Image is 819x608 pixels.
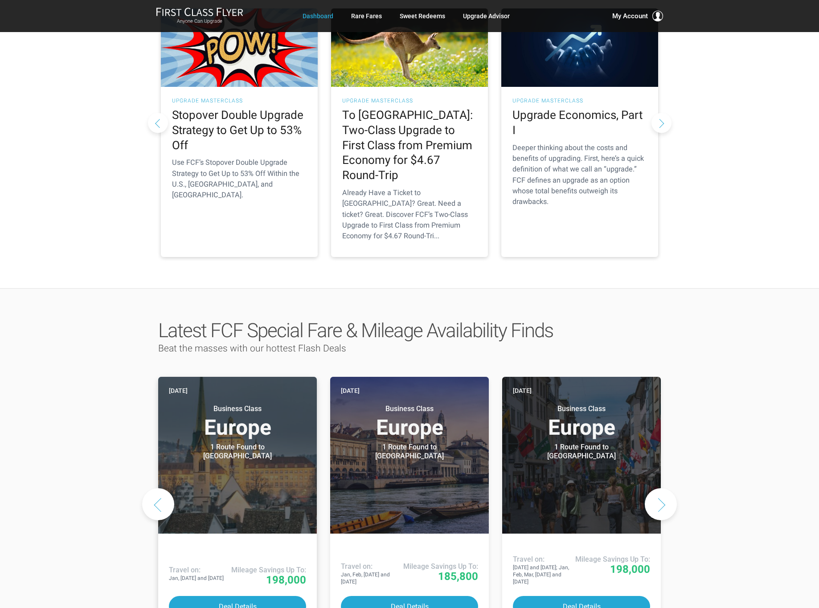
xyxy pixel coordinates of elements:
[182,404,293,413] small: Business Class
[156,7,243,16] img: First Class Flyer
[158,343,346,354] span: Beat the masses with our hottest Flash Deals
[172,108,307,153] h2: Stopover Double Upgrade Strategy to Get Up to 53% Off
[341,386,360,396] time: [DATE]
[512,98,647,103] h3: UPGRADE MASTERCLASS
[158,319,553,342] span: Latest FCF Special Fare & Mileage Availability Finds
[169,404,306,438] h3: Europe
[612,11,648,21] span: My Account
[341,404,478,438] h3: Europe
[513,386,532,396] time: [DATE]
[354,443,465,461] div: 1 Route Found to [GEOGRAPHIC_DATA]
[651,113,672,133] button: Next slide
[400,8,445,24] a: Sweet Redeems
[172,157,307,200] p: Use FCF’s Stopover Double Upgrade Strategy to Get Up to 53% Off Within the U.S., [GEOGRAPHIC_DATA...
[526,443,637,461] div: 1 Route Found to [GEOGRAPHIC_DATA]
[354,404,465,413] small: Business Class
[526,404,637,413] small: Business Class
[501,8,658,257] a: UPGRADE MASTERCLASS Upgrade Economics, Part I Deeper thinking about the costs and benefits of upg...
[612,11,663,21] button: My Account
[512,143,647,208] p: Deeper thinking about the costs and benefits of upgrading. First, here’s a quick definition of wh...
[148,113,168,133] button: Previous slide
[351,8,382,24] a: Rare Fares
[161,8,318,257] a: UPGRADE MASTERCLASS Stopover Double Upgrade Strategy to Get Up to 53% Off Use FCF’s Stopover Doub...
[156,7,243,25] a: First Class FlyerAnyone Can Upgrade
[513,404,650,438] h3: Europe
[142,488,174,520] button: Previous slide
[342,108,477,183] h2: To [GEOGRAPHIC_DATA]: Two-Class Upgrade to First Class from Premium Economy for $4.67 Round-Trip
[182,443,293,461] div: 1 Route Found to [GEOGRAPHIC_DATA]
[342,188,477,241] p: Already Have a Ticket to [GEOGRAPHIC_DATA]? Great. Need a ticket? Great. Discover FCF’s Two-Class...
[512,108,647,138] h2: Upgrade Economics, Part I
[342,98,477,103] h3: UPGRADE MASTERCLASS
[303,8,333,24] a: Dashboard
[645,488,677,520] button: Next slide
[156,18,243,24] small: Anyone Can Upgrade
[169,386,188,396] time: [DATE]
[331,8,488,257] a: UPGRADE MASTERCLASS To [GEOGRAPHIC_DATA]: Two-Class Upgrade to First Class from Premium Economy f...
[463,8,510,24] a: Upgrade Advisor
[172,98,307,103] h3: UPGRADE MASTERCLASS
